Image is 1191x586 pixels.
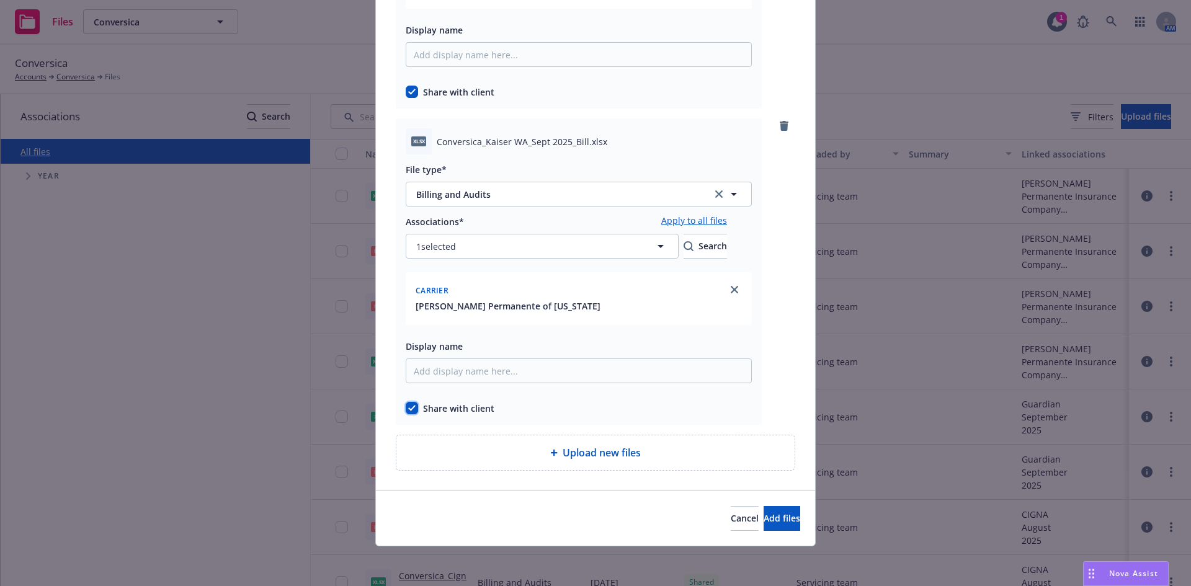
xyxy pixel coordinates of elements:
[416,300,600,313] button: [PERSON_NAME] Permanente of [US_STATE]
[731,506,759,531] button: Cancel
[1084,562,1099,585] div: Drag to move
[423,86,494,99] span: Share with client
[406,164,447,175] span: File type*
[423,402,494,415] span: Share with client
[406,340,463,352] span: Display name
[406,234,679,259] button: 1selected
[563,445,641,460] span: Upload new files
[406,358,752,383] input: Add display name here...
[684,234,727,259] button: SearchSearch
[406,182,752,206] button: Billing and Auditsclear selection
[661,214,727,229] a: Apply to all files
[727,282,742,297] a: close
[416,240,456,253] span: 1 selected
[1083,561,1169,586] button: Nova Assist
[731,512,759,524] span: Cancel
[411,136,426,146] span: xlsx
[396,435,795,471] div: Upload new files
[764,512,800,524] span: Add files
[416,188,695,201] span: Billing and Audits
[406,42,752,67] input: Add display name here...
[437,135,607,148] span: Conversica_Kaiser WA_Sept 2025_Bill.xlsx
[777,118,792,133] a: remove
[416,285,448,296] span: Carrier
[684,234,727,258] div: Search
[1109,568,1158,579] span: Nova Assist
[684,241,694,251] svg: Search
[406,216,464,228] span: Associations*
[764,506,800,531] button: Add files
[711,187,726,202] a: clear selection
[406,24,463,36] span: Display name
